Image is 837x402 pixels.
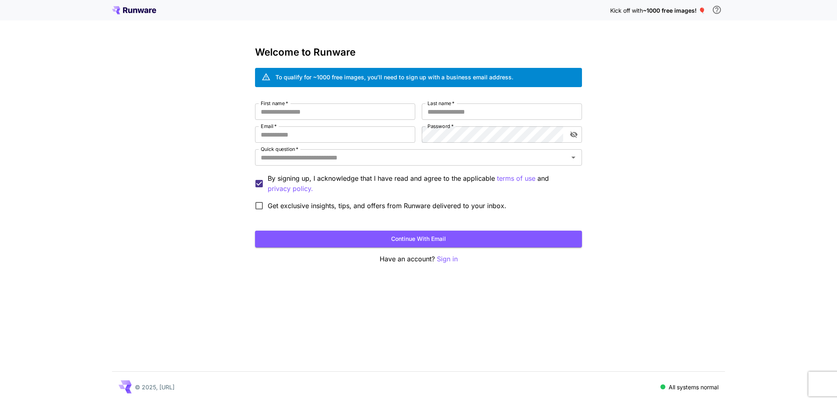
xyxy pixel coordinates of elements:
button: By signing up, I acknowledge that I have read and agree to the applicable and privacy policy. [497,173,535,184]
label: Password [427,123,454,130]
p: privacy policy. [268,184,313,194]
p: Have an account? [255,254,582,264]
label: First name [261,100,288,107]
div: To qualify for ~1000 free images, you’ll need to sign up with a business email address. [275,73,513,81]
span: Kick off with [610,7,643,14]
p: All systems normal [669,383,718,391]
p: By signing up, I acknowledge that I have read and agree to the applicable and [268,173,575,194]
span: Get exclusive insights, tips, and offers from Runware delivered to your inbox. [268,201,506,211]
label: Email [261,123,277,130]
label: Quick question [261,146,298,153]
label: Last name [427,100,454,107]
p: terms of use [497,173,535,184]
button: Open [568,152,579,163]
p: © 2025, [URL] [135,383,175,391]
span: ~1000 free images! 🎈 [643,7,705,14]
button: In order to qualify for free credit, you need to sign up with a business email address and click ... [709,2,725,18]
h3: Welcome to Runware [255,47,582,58]
button: By signing up, I acknowledge that I have read and agree to the applicable terms of use and [268,184,313,194]
button: toggle password visibility [566,127,581,142]
button: Continue with email [255,231,582,247]
button: Sign in [437,254,458,264]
